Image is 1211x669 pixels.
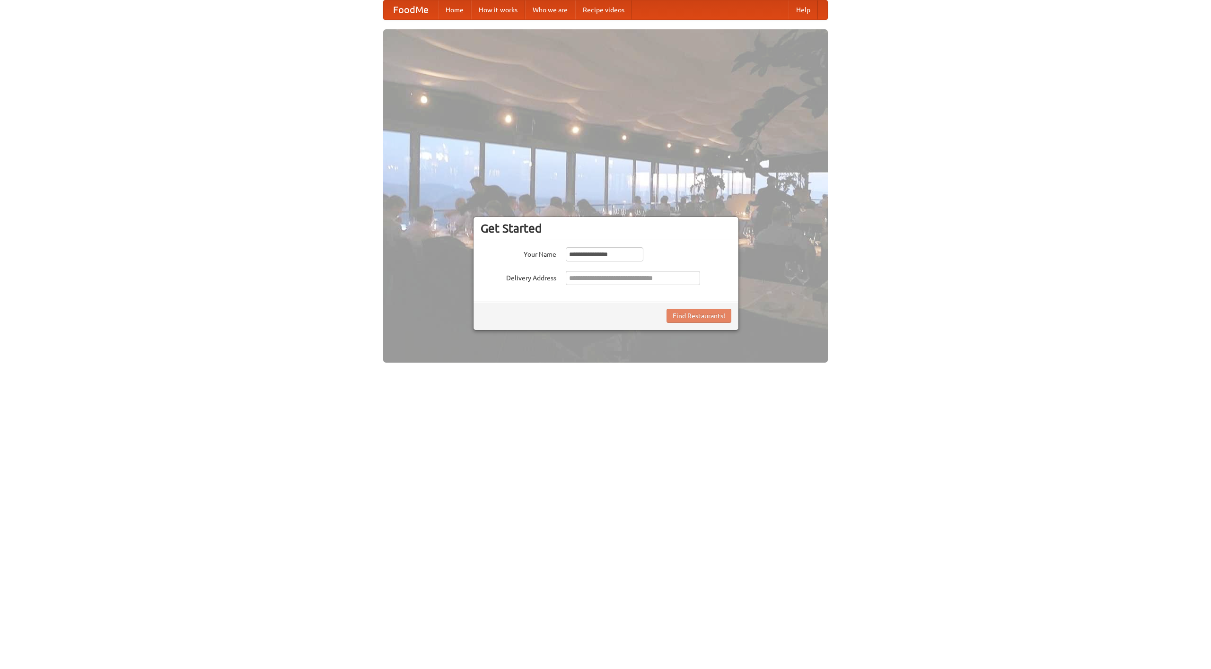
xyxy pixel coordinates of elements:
h3: Get Started [481,221,731,235]
a: How it works [471,0,525,19]
a: FoodMe [384,0,438,19]
a: Recipe videos [575,0,632,19]
a: Who we are [525,0,575,19]
a: Help [789,0,818,19]
button: Find Restaurants! [667,309,731,323]
label: Your Name [481,247,556,259]
label: Delivery Address [481,271,556,283]
a: Home [438,0,471,19]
